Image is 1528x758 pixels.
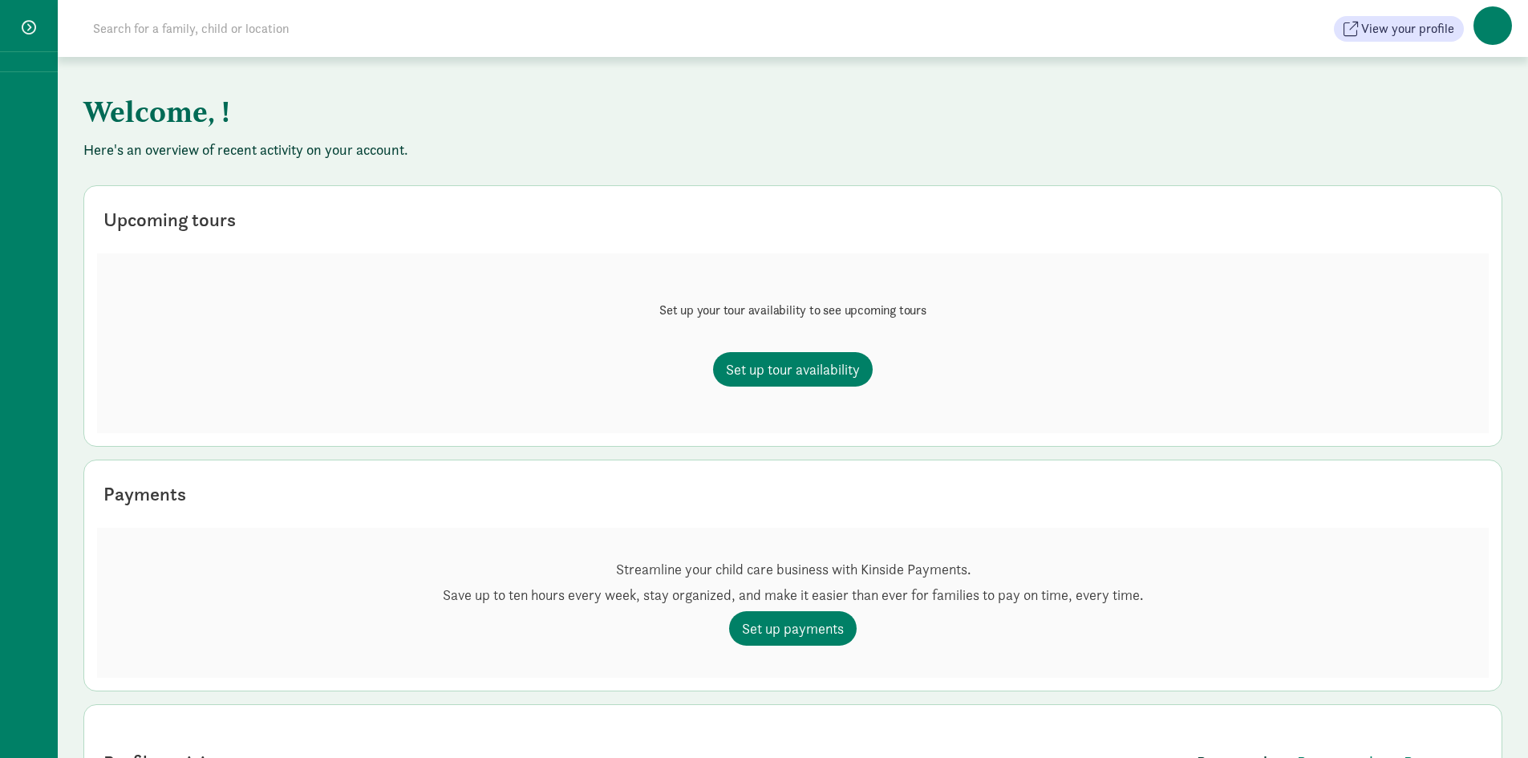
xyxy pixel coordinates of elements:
a: Set up tour availability [713,352,873,387]
span: Set up tour availability [726,359,860,380]
a: Set up payments [729,611,857,646]
p: Streamline your child care business with Kinside Payments. [443,560,1143,579]
span: View your profile [1361,19,1454,39]
p: Save up to ten hours every week, stay organized, and make it easier than ever for families to pay... [443,586,1143,605]
span: Set up payments [742,618,844,639]
input: Search for a family, child or location [83,13,533,45]
h1: Welcome, ! [83,83,877,140]
p: Here's an overview of recent activity on your account. [83,140,1502,160]
p: Set up your tour availability to see upcoming tours [659,301,926,320]
button: View your profile [1334,16,1464,42]
div: Payments [103,480,186,509]
div: Upcoming tours [103,205,236,234]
